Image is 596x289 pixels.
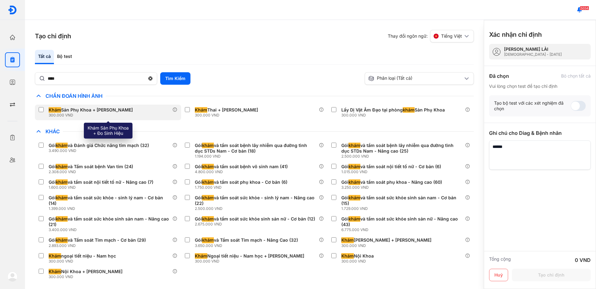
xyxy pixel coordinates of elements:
[489,83,591,89] div: Vui lòng chọn test để tạo chỉ định
[7,272,17,282] img: logo
[341,253,354,259] span: Khám
[341,164,441,169] div: Gói và tầm soát nội tiết tố nữ - Cơ bản (6)
[49,253,61,259] span: Khám
[348,216,360,222] span: khám
[341,143,463,154] div: Gói và tầm soát bệnh lây nhiễm qua đường tình dục STDs Nam - Nâng cao (25)
[195,185,290,190] div: 1.750.000 VND
[202,216,214,222] span: khám
[8,5,17,15] img: logo
[195,253,304,259] div: Ngoại tiết niệu - Nam học + [PERSON_NAME]
[49,143,149,148] div: Gói và Đánh giá Chức năng tim mạch (32)
[202,143,214,148] span: khám
[56,143,68,148] span: khám
[42,128,63,135] span: Khác
[49,216,170,227] div: Gói và tầm soát sức khỏe sinh sản nam - Nâng cao (21)
[195,154,319,159] div: 1.194.000 VND
[489,30,542,39] h3: Xác nhận chỉ định
[489,72,509,80] div: Đã chọn
[49,148,151,153] div: 3.490.000 VND
[368,75,463,82] div: Phân loại (Tất cả)
[49,269,61,274] span: Khám
[49,113,135,118] div: 300.000 VND
[49,164,133,169] div: Gói và Tầm soát bệnh Van tim (24)
[341,154,465,159] div: 2.500.000 VND
[56,179,68,185] span: khám
[341,206,465,211] div: 1.729.000 VND
[341,243,434,248] div: 300.000 VND
[489,129,591,137] div: Ghi chú cho Diag & Bệnh nhân
[348,164,360,169] span: khám
[341,216,463,227] div: Gói và tầm soát sức khỏe sinh sản nữ - Nâng cao (43)
[202,195,214,201] span: khám
[54,50,75,64] div: Bộ test
[49,195,170,206] div: Gói và tầm soát sức khỏe - sinh lý nam - Cơ bản (14)
[580,6,589,10] span: 5034
[202,179,214,185] span: khám
[341,253,374,259] div: Nội Khoa
[494,100,571,111] div: Tạo bộ test với các xét nghiệm đã chọn
[195,107,258,113] div: Thai + [PERSON_NAME]
[56,195,68,201] span: khám
[489,269,508,281] button: Huỷ
[341,227,465,232] div: 6.775.000 VND
[195,243,300,248] div: 3.650.000 VND
[49,185,156,190] div: 1.600.000 VND
[341,259,376,264] div: 300.000 VND
[561,73,591,79] div: Bỏ chọn tất cả
[575,256,591,264] div: 0 VND
[49,169,136,174] div: 2.308.000 VND
[512,269,591,281] button: Tạo chỉ định
[388,30,474,42] div: Thay đổi ngôn ngữ:
[489,256,511,264] div: Tổng cộng
[341,169,444,174] div: 1.015.000 VND
[341,107,445,113] div: Lấy Dị Vật Âm Đạo tại phòng Sản Phụ Khoa
[441,33,462,39] span: Tiếng Việt
[202,237,214,243] span: khám
[56,237,68,243] span: khám
[403,107,415,113] span: khám
[195,206,319,211] div: 2.500.000 VND
[42,93,106,99] span: Chẩn Đoán Hình Ảnh
[49,269,123,274] div: Nội Khoa + [PERSON_NAME]
[56,164,68,169] span: khám
[341,179,442,185] div: Gói và tầm soát phụ khoa - Nâng cao (60)
[195,259,307,264] div: 300.000 VND
[195,253,207,259] span: Khám
[504,52,562,57] div: [DEMOGRAPHIC_DATA] - [DATE]
[195,179,287,185] div: Gói và tầm soát phụ khoa - Cơ bản (6)
[348,143,360,148] span: khám
[195,164,288,169] div: Gói và tầm soát bệnh vô sinh nam (41)
[195,222,318,227] div: 2.675.000 VND
[341,113,447,118] div: 300.000 VND
[49,107,61,113] span: Khám
[202,164,214,169] span: khám
[56,216,68,222] span: khám
[49,227,172,232] div: 3.400.000 VND
[49,253,116,259] div: ngoại tiết niệu - Nam học
[195,143,316,154] div: Gói và tầm soát bệnh lây nhiễm qua đường tình dục STDs Nam - Cơ bản (18)
[341,237,354,243] span: Khám
[49,237,146,243] div: Gói và Tầm soát Tim mạch - Cơ bản (29)
[341,237,431,243] div: [PERSON_NAME] + [PERSON_NAME]
[195,113,261,118] div: 300.000 VND
[504,46,562,52] div: [PERSON_NAME] LÀI
[49,243,148,248] div: 2.893.000 VND
[49,179,153,185] div: Gói và tầm soát nội tiết tố nữ - Nâng cao (7)
[341,185,445,190] div: 3.250.000 VND
[49,274,125,279] div: 300.000 VND
[341,195,463,206] div: Gói và tầm soát sức khỏe sinh sản nam - Cơ bản (15)
[195,169,290,174] div: 4.800.000 VND
[348,179,360,185] span: khám
[160,72,190,85] button: Tìm Kiếm
[49,259,118,264] div: 300.000 VND
[195,237,298,243] div: Gói và Tầm soát Tim mạch - Nâng Cao (32)
[35,32,71,40] h3: Tạo chỉ định
[35,50,54,64] div: Tất cả
[49,107,133,113] div: Sản Phụ Khoa + [PERSON_NAME]
[49,206,172,211] div: 1.399.000 VND
[195,216,315,222] div: Gói và tầm soát sức khỏe sinh sản nữ - Cơ bản (12)
[195,107,207,113] span: Khám
[195,195,316,206] div: Gói và tầm soát sức khỏe - sinh lý nam - Nâng cao (22)
[348,195,360,201] span: khám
